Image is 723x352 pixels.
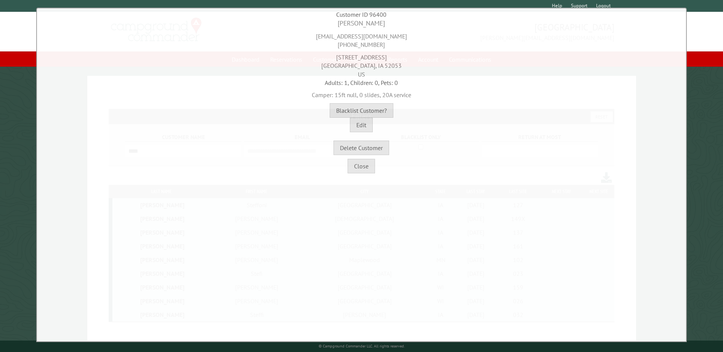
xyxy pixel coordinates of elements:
div: Camper: 15ft null, 0 slides, 20A service [39,87,684,99]
div: [PERSON_NAME] [39,19,684,28]
div: [STREET_ADDRESS] [GEOGRAPHIC_DATA], IA 52053 US [39,49,684,78]
button: Edit [350,118,373,132]
div: Customer ID 96400 [39,10,684,19]
div: Adults: 1, Children: 0, Pets: 0 [39,78,684,87]
button: Close [348,159,375,173]
div: [EMAIL_ADDRESS][DOMAIN_NAME] [PHONE_NUMBER] [39,28,684,49]
small: © Campground Commander LLC. All rights reserved. [319,344,405,349]
button: Delete Customer [333,141,389,155]
button: Blacklist Customer? [330,103,393,118]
